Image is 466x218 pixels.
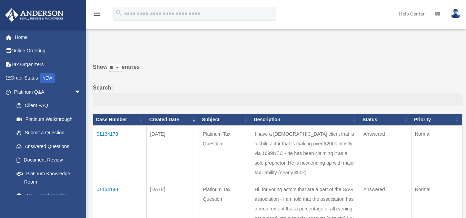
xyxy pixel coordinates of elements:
[10,112,88,126] a: Platinum Walkthrough
[5,85,88,99] a: Platinum Q&Aarrow_drop_down
[40,73,55,83] div: NEW
[199,114,251,126] th: Subject: activate to sort column ascending
[10,167,88,189] a: Platinum Knowledge Room
[93,114,147,126] th: Case Number: activate to sort column ascending
[251,114,360,126] th: Description: activate to sort column ascending
[93,125,147,181] td: 01134178
[411,114,462,126] th: Priority: activate to sort column ascending
[10,139,85,153] a: Answered Questions
[108,64,122,72] select: Showentries
[93,10,101,18] i: menu
[10,126,88,140] a: Submit a Question
[5,30,91,44] a: Home
[360,125,411,181] td: Answered
[5,71,91,85] a: Order StatusNEW
[115,9,123,17] i: search
[199,125,251,181] td: Platinum Tax Question
[93,83,463,106] label: Search:
[74,85,88,99] span: arrow_drop_down
[5,44,91,58] a: Online Ordering
[10,189,88,211] a: Tax & Bookkeeping Packages
[93,93,463,106] input: Search:
[450,9,461,19] img: User Pic
[10,153,88,167] a: Document Review
[5,58,91,71] a: Tax Organizers
[147,125,199,181] td: [DATE]
[93,62,463,79] label: Show entries
[147,114,199,126] th: Created Date: activate to sort column ascending
[93,12,101,18] a: menu
[3,8,66,22] img: Anderson Advisors Platinum Portal
[251,125,360,181] td: I have a [DEMOGRAPHIC_DATA] client that is a child actor that is making over $200k mostly via 109...
[411,125,462,181] td: Normal
[10,99,88,113] a: Client FAQ
[360,114,411,126] th: Status: activate to sort column ascending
